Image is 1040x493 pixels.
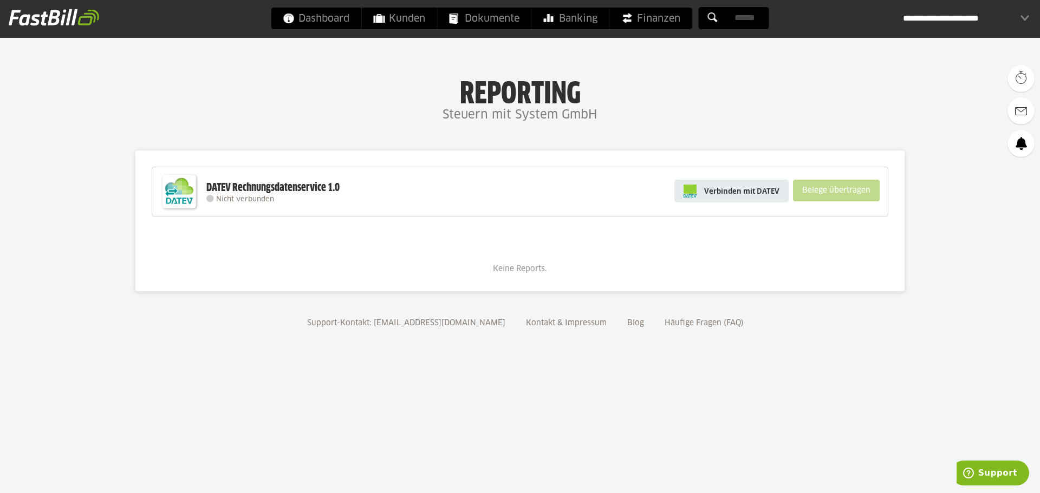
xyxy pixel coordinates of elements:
[450,8,519,29] span: Dokumente
[793,180,880,201] sl-button: Belege übertragen
[374,8,425,29] span: Kunden
[303,319,509,327] a: Support-Kontakt: [EMAIL_ADDRESS][DOMAIN_NAME]
[362,8,437,29] a: Kunden
[271,8,361,29] a: Dashboard
[957,461,1029,488] iframe: Öffnet ein Widget, in dem Sie weitere Informationen finden
[661,319,747,327] a: Häufige Fragen (FAQ)
[623,319,648,327] a: Blog
[493,265,547,273] span: Keine Reports.
[283,8,349,29] span: Dashboard
[704,186,779,196] span: Verbinden mit DATEV
[532,8,609,29] a: Banking
[610,8,692,29] a: Finanzen
[438,8,531,29] a: Dokumente
[544,8,597,29] span: Banking
[622,8,680,29] span: Finanzen
[684,185,697,198] img: pi-datev-logo-farbig-24.svg
[206,181,340,195] div: DATEV Rechnungsdatenservice 1.0
[674,180,789,202] a: Verbinden mit DATEV
[108,76,932,104] h1: Reporting
[216,196,274,203] span: Nicht verbunden
[522,319,610,327] a: Kontakt & Impressum
[9,9,99,26] img: fastbill_logo_white.png
[158,170,201,213] img: DATEV-Datenservice Logo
